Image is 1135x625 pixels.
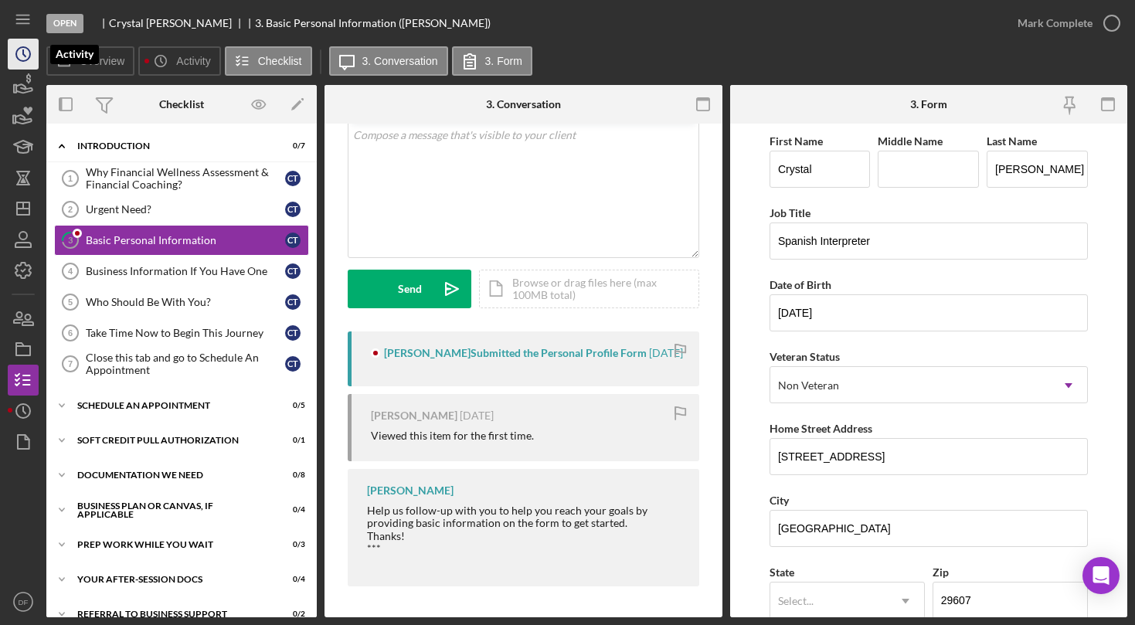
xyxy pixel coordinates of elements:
tspan: 3 [68,235,73,245]
div: C T [285,325,301,341]
button: 3. Form [452,46,532,76]
div: Open [46,14,83,33]
div: Schedule An Appointment [77,401,267,410]
tspan: 4 [68,267,73,276]
div: Soft Credit Pull Authorization [77,436,267,445]
div: Business Information If You Have One [86,265,285,277]
div: C T [285,233,301,248]
div: Introduction [77,141,267,151]
div: C T [285,171,301,186]
a: 6Take Time Now to Begin This JourneyCT [54,318,309,348]
div: Referral to Business Support [77,610,267,619]
label: Home Street Address [770,422,872,435]
button: Mark Complete [1002,8,1127,39]
label: First Name [770,134,823,148]
label: Date of Birth [770,278,831,291]
div: Open Intercom Messenger [1082,557,1120,594]
a: 2Urgent Need?CT [54,194,309,225]
div: 0 / 2 [277,610,305,619]
div: Crystal [PERSON_NAME] [109,17,245,29]
div: Who Should Be With You? [86,296,285,308]
div: Business Plan or Canvas, if applicable [77,501,267,519]
time: 2025-09-25 15:30 [460,409,494,422]
div: Viewed this item for the first time. [371,430,534,442]
div: 0 / 4 [277,505,305,515]
div: Take Time Now to Begin This Journey [86,327,285,339]
div: Why Financial Wellness Assessment & Financial Coaching? [86,166,285,191]
div: 3. Basic Personal Information ([PERSON_NAME]) [255,17,491,29]
label: Job Title [770,206,810,219]
div: 0 / 7 [277,141,305,151]
tspan: 6 [68,328,73,338]
label: City [770,494,789,507]
div: [PERSON_NAME] [367,484,454,497]
label: Last Name [987,134,1037,148]
button: Activity [138,46,220,76]
a: 7Close this tab and go to Schedule An AppointmentCT [54,348,309,379]
tspan: 7 [68,359,73,369]
div: Your After-Session Docs [77,575,267,584]
div: Select... [778,595,814,607]
button: 3. Conversation [329,46,448,76]
tspan: 2 [68,205,73,214]
div: Basic Personal Information [86,234,285,246]
div: 0 / 1 [277,436,305,445]
label: Checklist [258,55,302,67]
div: C T [285,356,301,372]
div: 3. Form [910,98,947,110]
tspan: 1 [68,174,73,183]
button: Send [348,270,471,308]
a: 1Why Financial Wellness Assessment & Financial Coaching?CT [54,163,309,194]
div: Close this tab and go to Schedule An Appointment [86,352,285,376]
a: 5Who Should Be With You?CT [54,287,309,318]
button: DF [8,586,39,617]
div: [PERSON_NAME] Submitted the Personal Profile Form [384,347,647,359]
div: Documentation We Need [77,470,267,480]
div: 0 / 8 [277,470,305,480]
div: Help us follow-up with you to help you reach your goals by providing basic information on the for... [367,504,684,529]
div: [PERSON_NAME] [371,409,457,422]
time: 2025-09-25 15:31 [649,347,683,359]
div: 0 / 5 [277,401,305,410]
div: C T [285,263,301,279]
div: Non Veteran [778,379,839,392]
tspan: 5 [68,297,73,307]
div: Checklist [159,98,204,110]
div: C T [285,294,301,310]
div: 3. Conversation [486,98,561,110]
div: 0 / 3 [277,540,305,549]
label: 3. Conversation [362,55,438,67]
div: Thanks! [367,530,684,542]
button: Checklist [225,46,312,76]
label: Overview [80,55,124,67]
div: 0 / 4 [277,575,305,584]
label: 3. Form [485,55,522,67]
label: Zip [933,566,949,579]
div: Urgent Need? [86,203,285,216]
div: Send [398,270,422,308]
a: 4Business Information If You Have OneCT [54,256,309,287]
label: Activity [176,55,210,67]
button: Overview [46,46,134,76]
div: C T [285,202,301,217]
a: 3Basic Personal InformationCT [54,225,309,256]
div: Mark Complete [1018,8,1093,39]
div: Prep Work While You Wait [77,540,267,549]
label: Middle Name [878,134,943,148]
text: DF [19,598,29,606]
